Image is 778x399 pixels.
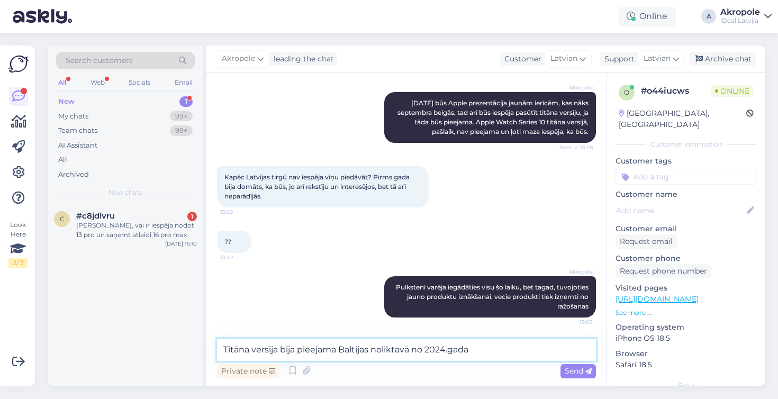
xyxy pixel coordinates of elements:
div: Private note [217,364,279,378]
p: Customer phone [616,253,757,264]
span: Latvian [550,53,577,65]
div: All [58,155,67,165]
div: Look Here [8,220,28,268]
input: Add name [616,205,745,216]
div: [DATE] 15:10 [165,240,197,248]
img: Askly Logo [8,54,29,74]
div: Support [600,53,635,65]
p: iPhone OS 18.5 [616,333,757,344]
div: Archived [58,169,89,180]
span: 15:05 [553,318,593,326]
div: iDeal Latvija [720,16,760,25]
div: 2 / 3 [8,258,28,268]
div: 1 [187,212,197,221]
a: [URL][DOMAIN_NAME] [616,294,699,304]
div: Customer [500,53,541,65]
span: Search customers [66,55,133,66]
span: #c8jdlvru [76,211,115,221]
span: c [60,215,65,223]
span: Seen ✓ 13:28 [553,143,593,151]
div: All [56,76,68,89]
div: Akropole [720,8,760,16]
div: My chats [58,111,88,122]
div: Email [173,76,195,89]
div: Web [88,76,107,89]
span: Kapēc Latvijas tirgū nav iespēja viņu piedāvāt? Pirms gada bija domāts, ka būs, jo arī rakstīju u... [224,173,411,200]
div: Request phone number [616,264,711,278]
div: # o44iucws [641,85,711,97]
div: Request email [616,234,677,249]
div: Team chats [58,125,97,136]
div: leading the chat [269,53,334,65]
div: Customer information [616,140,757,149]
p: Customer tags [616,156,757,167]
input: Add a tag [616,169,757,185]
p: Customer name [616,189,757,200]
div: Online [618,7,676,26]
span: [DATE] būs Apple prezentācija jaunām ierīcēm, kas nāks septembra beigās, tad arī būs iespēja pasū... [397,99,590,135]
span: 13:29 [220,208,260,216]
p: Customer email [616,223,757,234]
div: Archive chat [689,52,756,66]
div: AI Assistant [58,140,97,151]
p: Safari 18.5 [616,359,757,370]
div: Extra [616,381,757,391]
div: 1 [179,96,193,107]
div: Socials [126,76,152,89]
span: Akropole [553,84,593,92]
div: [PERSON_NAME], vai ir iespēja nodot 13 pro un saņemt atlaidi 16 pro max [76,221,197,240]
span: Akropole [222,53,255,65]
span: Akropole [553,268,593,276]
div: [GEOGRAPHIC_DATA], [GEOGRAPHIC_DATA] [619,108,746,130]
p: Browser [616,348,757,359]
span: Send [565,366,592,376]
span: Latvian [644,53,671,65]
div: New [58,96,75,107]
p: Operating system [616,322,757,333]
a: AkropoleiDeal Latvija [720,8,772,25]
span: Online [711,85,754,97]
div: A [701,9,716,24]
span: o [624,88,629,96]
p: See more ... [616,308,757,318]
span: Pulksteni varēja iegādāties visu šo laiku, bet tagad, tuvojoties jauno produktu iznākšanai, vecie... [396,283,590,310]
p: Visited pages [616,283,757,294]
span: New chats [108,188,142,197]
div: 99+ [170,125,193,136]
span: 13:42 [220,253,260,261]
textarea: Titāna versija bija pieejama Baltijas noliktavā no 2024.gada [217,339,596,361]
div: 99+ [170,111,193,122]
span: ?? [224,238,231,246]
